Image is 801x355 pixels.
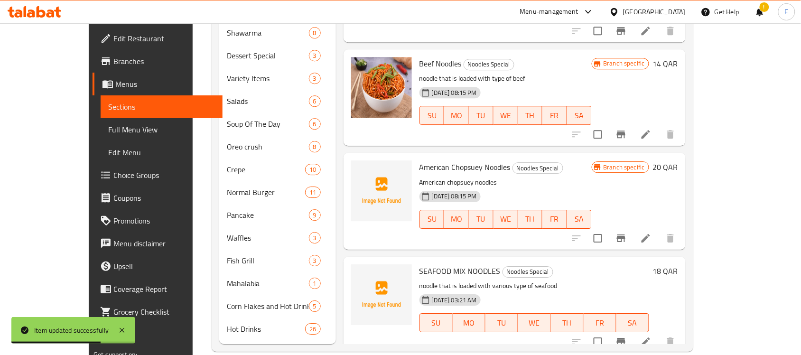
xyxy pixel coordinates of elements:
button: SA [567,210,592,229]
span: WE [522,316,547,330]
div: items [309,300,321,312]
button: TU [469,210,494,229]
span: FR [546,212,563,226]
span: Full Menu View [108,124,215,135]
div: items [305,187,320,198]
button: TH [518,106,542,125]
span: Choice Groups [113,169,215,181]
a: Coverage Report [93,278,223,300]
div: items [305,164,320,175]
span: 9 [309,211,320,220]
span: 11 [306,188,320,197]
span: Dessert Special [227,50,309,61]
a: Edit menu item [640,25,652,37]
span: Edit Menu [108,147,215,158]
div: items [309,50,321,61]
span: SU [424,212,441,226]
div: Shawarma8 [219,21,336,44]
button: FR [542,210,567,229]
span: Salads [227,95,309,107]
button: SU [419,313,453,332]
img: Beef Noodles [351,57,412,118]
div: items [309,278,321,289]
div: Crepe10 [219,158,336,181]
span: FR [587,316,613,330]
button: MO [444,106,469,125]
span: TU [489,316,514,330]
span: 10 [306,165,320,174]
span: 3 [309,234,320,243]
p: noodle that is loaded with type of beef [419,73,592,84]
div: Normal Burger [227,187,305,198]
span: [DATE] 08:15 PM [428,88,481,97]
span: SA [571,212,588,226]
span: Select to update [588,332,608,352]
span: SA [571,109,588,122]
div: Variety Items3 [219,67,336,90]
div: Waffles3 [219,226,336,249]
button: TH [518,210,542,229]
div: Normal Burger11 [219,181,336,204]
span: 8 [309,142,320,151]
h6: 18 QAR [653,264,678,278]
span: Corn Flakes and Hot Drinks [227,300,309,312]
div: Noodles Special [512,162,563,174]
span: Select to update [588,228,608,248]
a: Menus [93,73,223,95]
button: delete [659,123,682,146]
span: TH [522,109,539,122]
a: Full Menu View [101,118,223,141]
span: Beef Noodles [419,56,462,71]
span: MO [456,316,482,330]
button: SU [419,106,445,125]
span: Crepe [227,164,305,175]
span: [DATE] 08:15 PM [428,192,481,201]
span: SU [424,109,441,122]
div: Dessert Special3 [219,44,336,67]
a: Sections [101,95,223,118]
a: Edit Menu [101,141,223,164]
span: Menus [115,78,215,90]
button: TU [469,106,494,125]
button: delete [659,227,682,250]
button: FR [542,106,567,125]
span: Grocery Checklist [113,306,215,318]
span: MO [448,212,465,226]
span: Hot Drinks [227,323,305,335]
div: [GEOGRAPHIC_DATA] [623,7,686,17]
button: WE [518,313,551,332]
button: SA [567,106,592,125]
div: Fish Grill3 [219,249,336,272]
span: Fish Grill [227,255,309,266]
span: 6 [309,97,320,106]
span: Menu disclaimer [113,238,215,249]
div: Shawarma [227,27,309,38]
button: TH [551,313,584,332]
div: items [309,73,321,84]
div: Hot Drinks26 [219,318,336,340]
button: Branch-specific-item [610,227,633,250]
h6: 14 QAR [653,57,678,70]
div: Pancake9 [219,204,336,226]
span: Noodles Special [503,266,553,277]
span: TU [473,212,490,226]
span: WE [497,212,514,226]
button: Branch-specific-item [610,123,633,146]
span: SEAFOOD MIX NOODLES [419,264,501,278]
span: Variety Items [227,73,309,84]
span: Pancake [227,209,309,221]
span: TH [522,212,539,226]
button: Branch-specific-item [610,330,633,353]
h6: 20 QAR [653,160,678,174]
a: Edit menu item [640,336,652,347]
div: Mahalabia1 [219,272,336,295]
button: TU [485,313,518,332]
button: MO [453,313,485,332]
button: Branch-specific-item [610,19,633,42]
span: [DATE] 03:21 AM [428,296,481,305]
span: TU [473,109,490,122]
